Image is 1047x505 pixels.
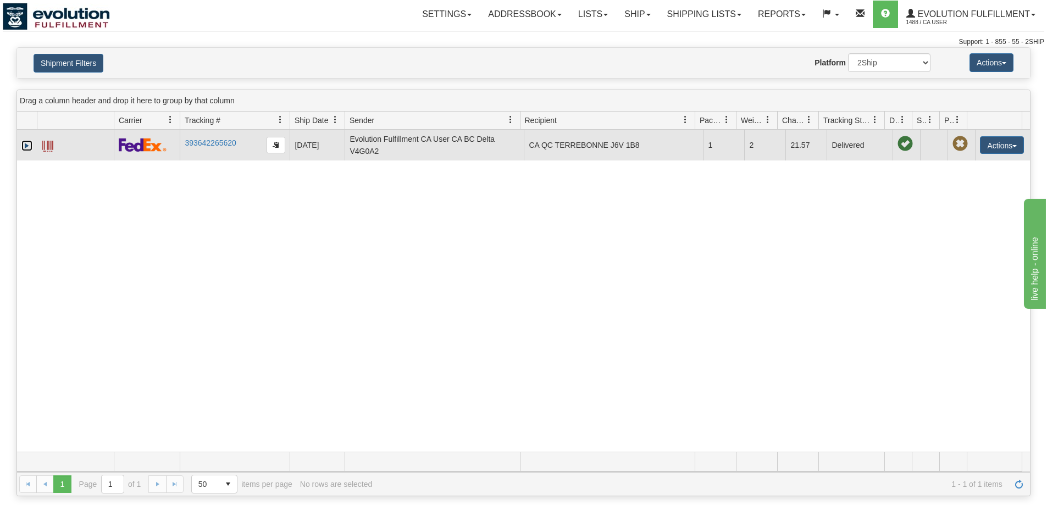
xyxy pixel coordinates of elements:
[191,475,292,493] span: items per page
[290,130,345,160] td: [DATE]
[267,137,285,153] button: Copy to clipboard
[524,130,703,160] td: CA QC TERREBONNE J6V 1B8
[893,110,912,129] a: Delivery Status filter column settings
[750,1,814,28] a: Reports
[219,475,237,493] span: select
[823,115,871,126] span: Tracking Status
[271,110,290,129] a: Tracking # filter column settings
[782,115,805,126] span: Charge
[3,37,1044,47] div: Support: 1 - 855 - 55 - 2SHIP
[915,9,1030,19] span: Evolution Fulfillment
[525,115,557,126] span: Recipient
[53,475,71,493] span: Page 1
[198,479,213,490] span: 50
[970,53,1013,72] button: Actions
[616,1,658,28] a: Ship
[185,115,220,126] span: Tracking #
[980,136,1024,154] button: Actions
[380,480,1002,489] span: 1 - 1 of 1 items
[917,115,926,126] span: Shipment Issues
[906,17,989,28] span: 1488 / CA User
[948,110,967,129] a: Pickup Status filter column settings
[8,7,102,20] div: live help - online
[800,110,818,129] a: Charge filter column settings
[785,130,827,160] td: 21.57
[295,115,328,126] span: Ship Date
[119,138,167,152] img: 2 - FedEx Express®
[570,1,616,28] a: Lists
[34,54,103,73] button: Shipment Filters
[300,480,373,489] div: No rows are selected
[345,130,524,160] td: Evolution Fulfillment CA User CA BC Delta V4G0A2
[185,138,236,147] a: 393642265620
[944,115,954,126] span: Pickup Status
[741,115,764,126] span: Weight
[703,130,744,160] td: 1
[866,110,884,129] a: Tracking Status filter column settings
[3,3,110,30] img: logo1488.jpg
[717,110,736,129] a: Packages filter column settings
[700,115,723,126] span: Packages
[952,136,968,152] span: Pickup Not Assigned
[501,110,520,129] a: Sender filter column settings
[676,110,695,129] a: Recipient filter column settings
[326,110,345,129] a: Ship Date filter column settings
[102,475,124,493] input: Page 1
[827,130,893,160] td: Delivered
[480,1,570,28] a: Addressbook
[191,475,237,493] span: Page sizes drop down
[744,130,785,160] td: 2
[17,90,1030,112] div: grid grouping header
[898,1,1044,28] a: Evolution Fulfillment 1488 / CA User
[414,1,480,28] a: Settings
[1022,196,1046,308] iframe: chat widget
[350,115,374,126] span: Sender
[21,140,32,151] a: Expand
[921,110,939,129] a: Shipment Issues filter column settings
[758,110,777,129] a: Weight filter column settings
[79,475,141,493] span: Page of 1
[815,57,846,68] label: Platform
[42,136,53,153] a: Label
[659,1,750,28] a: Shipping lists
[889,115,899,126] span: Delivery Status
[1010,475,1028,493] a: Refresh
[119,115,142,126] span: Carrier
[898,136,913,152] span: On time
[161,110,180,129] a: Carrier filter column settings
